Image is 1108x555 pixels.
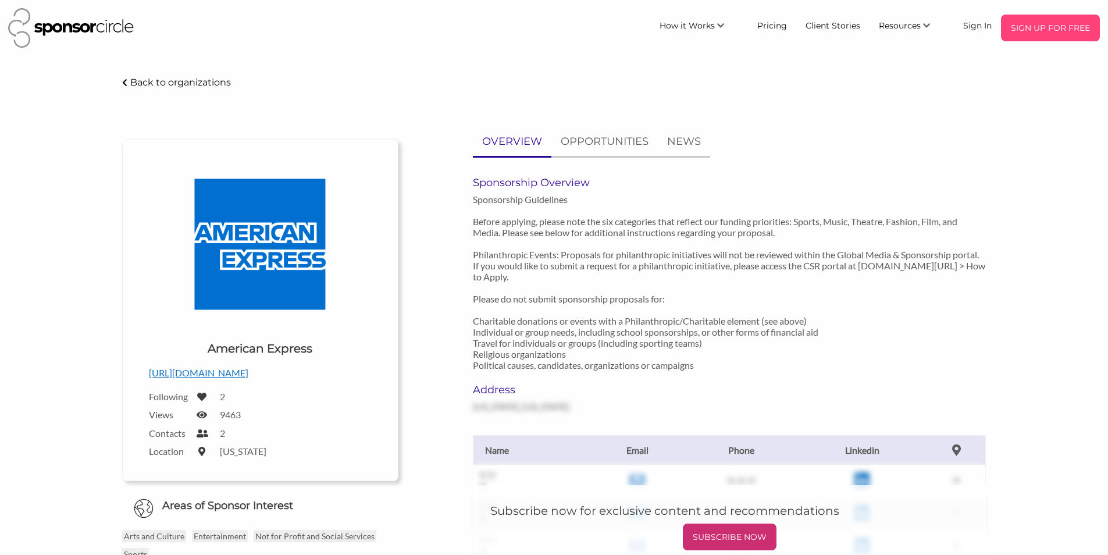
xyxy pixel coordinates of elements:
[879,20,921,31] span: Resources
[122,530,186,542] p: Arts and Culture
[473,383,632,396] h6: Address
[130,77,231,88] p: Back to organizations
[254,530,376,542] p: Not for Profit and Social Services
[8,8,134,48] img: Sponsor Circle Logo
[589,435,685,465] th: Email
[473,194,986,371] p: Sponsorship Guidelines Before applying, please note the six categories that reflect our funding p...
[954,15,1001,35] a: Sign In
[149,428,190,439] label: Contacts
[870,15,954,41] li: Resources
[482,133,542,150] p: OVERVIEW
[220,428,225,439] label: 2
[134,499,154,518] img: Globe Icon
[473,176,986,189] h6: Sponsorship Overview
[1006,19,1095,37] p: SIGN UP FOR FREE
[650,15,748,41] li: How it Works
[797,435,927,465] th: Linkedin
[473,435,589,465] th: Name
[149,365,372,380] p: [URL][DOMAIN_NAME]
[192,530,248,542] p: Entertainment
[220,446,266,457] label: [US_STATE]
[149,409,190,420] label: Views
[687,528,772,546] p: SUBSCRIBE NOW
[220,391,225,402] label: 2
[113,499,407,513] h6: Areas of Sponsor Interest
[667,133,701,150] p: NEWS
[208,340,312,357] h1: American Express
[796,15,870,35] a: Client Stories
[490,503,968,519] h5: Subscribe now for exclusive content and recommendations
[660,20,715,31] span: How it Works
[173,157,347,332] img: American Express Logo
[149,446,190,457] label: Location
[149,391,190,402] label: Following
[490,524,968,550] a: SUBSCRIBE NOW
[220,409,241,420] label: 9463
[748,15,796,35] a: Pricing
[685,435,797,465] th: Phone
[561,133,649,150] p: OPPORTUNITIES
